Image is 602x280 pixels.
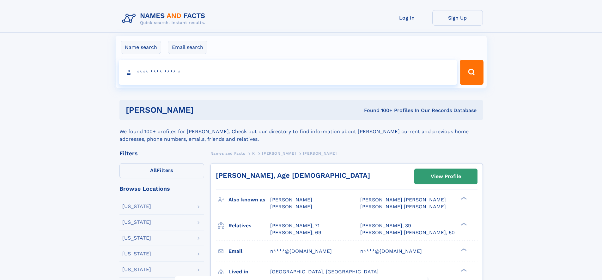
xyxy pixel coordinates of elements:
span: [PERSON_NAME] [262,151,296,156]
img: Logo Names and Facts [119,10,210,27]
a: [PERSON_NAME], 39 [360,222,411,229]
div: ❯ [459,196,467,200]
h3: Relatives [228,220,270,231]
div: View Profile [431,169,461,184]
div: Found 100+ Profiles In Our Records Database [279,107,477,114]
a: View Profile [415,169,477,184]
div: Filters [119,151,204,156]
h3: Lived in [228,266,270,277]
a: [PERSON_NAME], 69 [270,229,321,236]
a: Sign Up [432,10,483,26]
span: [PERSON_NAME] [270,197,312,203]
span: [PERSON_NAME] [303,151,337,156]
input: search input [119,60,457,85]
span: [PERSON_NAME] [270,204,312,210]
a: K [252,149,255,157]
h3: Also known as [228,194,270,205]
div: ❯ [459,247,467,252]
div: ❯ [459,222,467,226]
label: Filters [119,163,204,178]
div: We found 100+ profiles for [PERSON_NAME]. Check out our directory to find information about [PERS... [119,120,483,143]
span: [PERSON_NAME] [PERSON_NAME] [360,204,446,210]
a: Names and Facts [210,149,245,157]
div: [US_STATE] [122,220,151,225]
span: All [150,167,157,173]
h1: [PERSON_NAME] [126,106,279,114]
div: ❯ [459,268,467,272]
a: [PERSON_NAME], Age [DEMOGRAPHIC_DATA] [216,171,370,179]
span: [PERSON_NAME] [PERSON_NAME] [360,197,446,203]
a: [PERSON_NAME], 71 [270,222,319,229]
button: Search Button [460,60,483,85]
span: K [252,151,255,156]
a: Log In [382,10,432,26]
label: Email search [168,41,207,54]
label: Name search [121,41,161,54]
div: [US_STATE] [122,204,151,209]
span: [GEOGRAPHIC_DATA], [GEOGRAPHIC_DATA] [270,269,379,275]
a: [PERSON_NAME] [PERSON_NAME], 50 [360,229,455,236]
div: [US_STATE] [122,251,151,256]
div: [US_STATE] [122,267,151,272]
h3: Email [228,246,270,257]
div: Browse Locations [119,186,204,192]
div: [US_STATE] [122,235,151,241]
a: [PERSON_NAME] [262,149,296,157]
